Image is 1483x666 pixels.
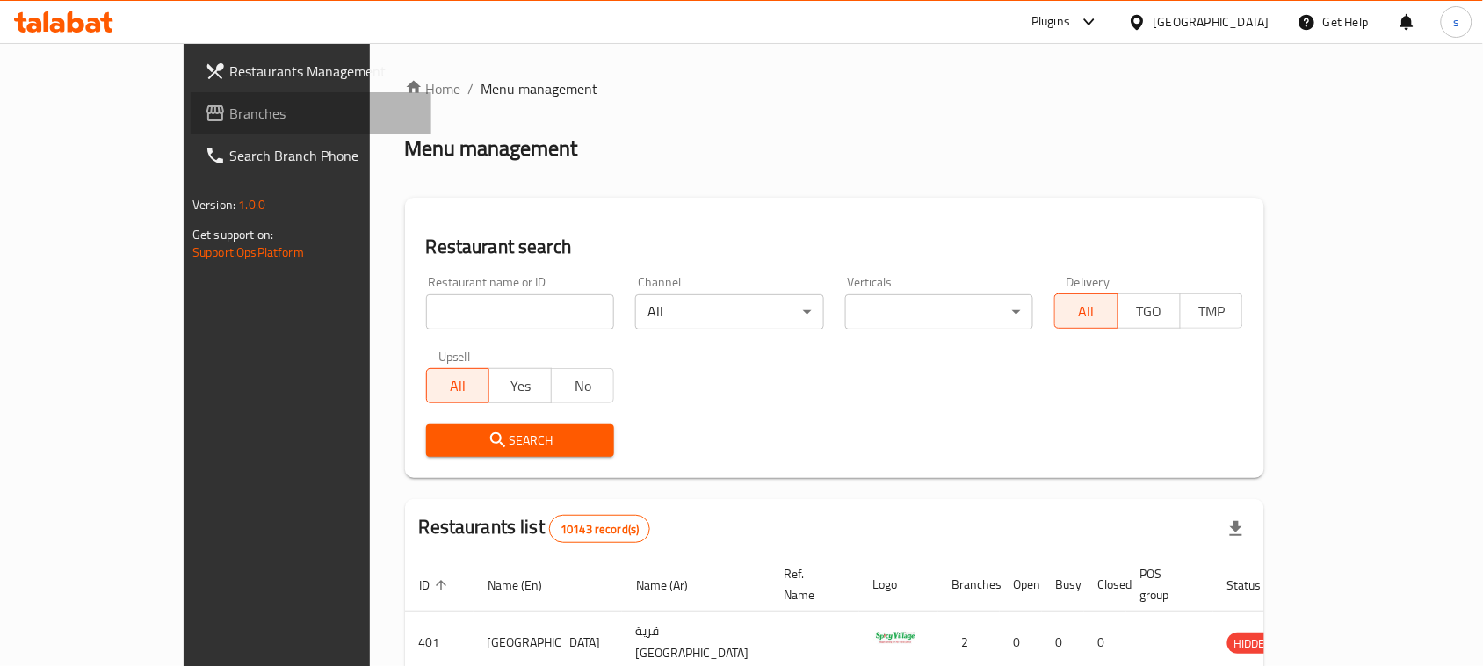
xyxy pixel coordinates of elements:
input: Search for restaurant name or ID.. [426,294,615,329]
div: Total records count [549,515,650,543]
th: Busy [1042,558,1084,612]
div: Export file [1215,508,1257,550]
button: All [426,368,489,403]
span: ID [419,575,452,596]
h2: Menu management [405,134,578,163]
a: Support.OpsPlatform [192,241,304,264]
th: Closed [1084,558,1126,612]
span: Restaurants Management [229,61,417,82]
h2: Restaurant search [426,234,1243,260]
span: s [1453,12,1459,32]
span: Menu management [481,78,598,99]
div: All [635,294,824,329]
span: Ref. Name [785,563,838,605]
span: All [1062,299,1110,324]
button: Search [426,424,615,457]
span: POS group [1140,563,1192,605]
span: Yes [496,373,545,399]
th: Branches [938,558,1000,612]
h2: Restaurants list [419,514,651,543]
a: Restaurants Management [191,50,431,92]
span: Name (Ar) [636,575,711,596]
nav: breadcrumb [405,78,1264,99]
span: HIDDEN [1227,633,1280,654]
button: Yes [488,368,552,403]
div: HIDDEN [1227,633,1280,654]
th: Open [1000,558,1042,612]
span: Search [440,430,601,452]
span: All [434,373,482,399]
span: TGO [1125,299,1174,324]
a: Branches [191,92,431,134]
button: All [1054,293,1118,329]
li: / [468,78,474,99]
span: TMP [1188,299,1236,324]
th: Logo [859,558,938,612]
div: Plugins [1031,11,1070,33]
img: Spicy Village [873,617,917,661]
span: Get support on: [192,223,273,246]
button: TGO [1118,293,1181,329]
span: Name (En) [488,575,565,596]
span: 1.0.0 [238,193,265,216]
span: Branches [229,103,417,124]
div: [GEOGRAPHIC_DATA] [1154,12,1270,32]
button: TMP [1180,293,1243,329]
label: Upsell [438,351,471,363]
label: Delivery [1067,276,1110,288]
span: Status [1227,575,1284,596]
a: Search Branch Phone [191,134,431,177]
div: ​ [845,294,1034,329]
span: No [559,373,607,399]
a: Home [405,78,461,99]
button: No [551,368,614,403]
span: 10143 record(s) [550,521,649,538]
span: Search Branch Phone [229,145,417,166]
span: Version: [192,193,235,216]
